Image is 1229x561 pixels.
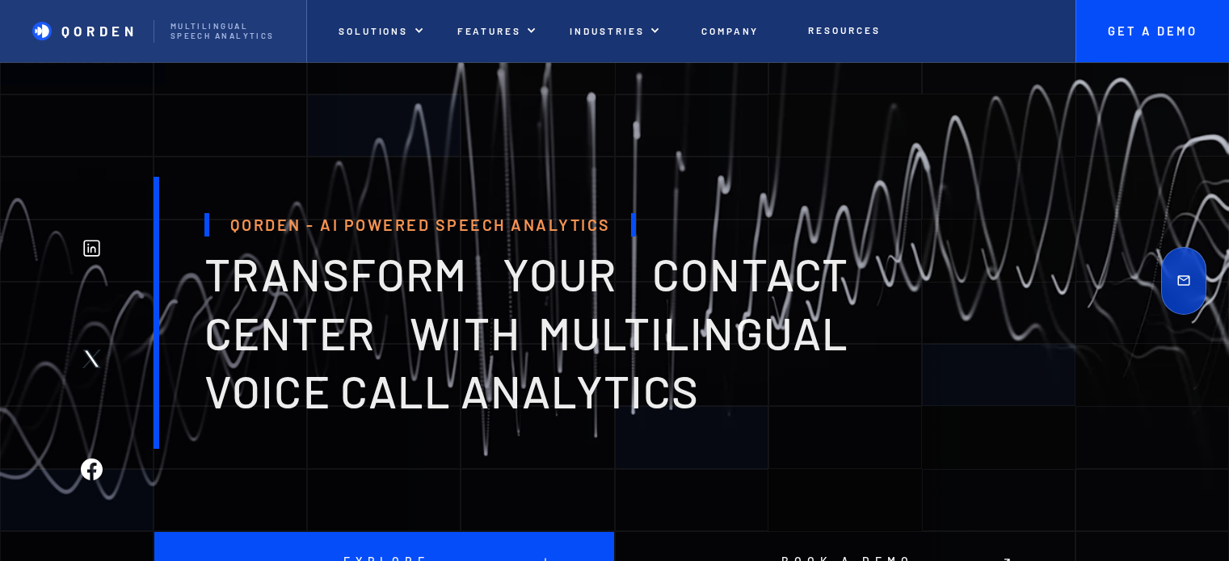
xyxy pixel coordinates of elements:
p: Resources [808,24,880,36]
span: transform your contact center with multilingual voice Call analytics [204,246,848,418]
p: Solutions [339,25,408,36]
p: features [457,25,522,36]
p: Qorden [61,23,138,39]
p: Multilingual Speech analytics [170,22,290,41]
p: INDUSTRIES [570,25,644,36]
p: Company [701,25,760,36]
img: Facebook [81,458,103,480]
img: Twitter [81,348,103,370]
p: Get A Demo [1092,24,1213,39]
img: Linkedin [81,237,103,259]
h1: Qorden - AI Powered Speech Analytics [204,213,636,237]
